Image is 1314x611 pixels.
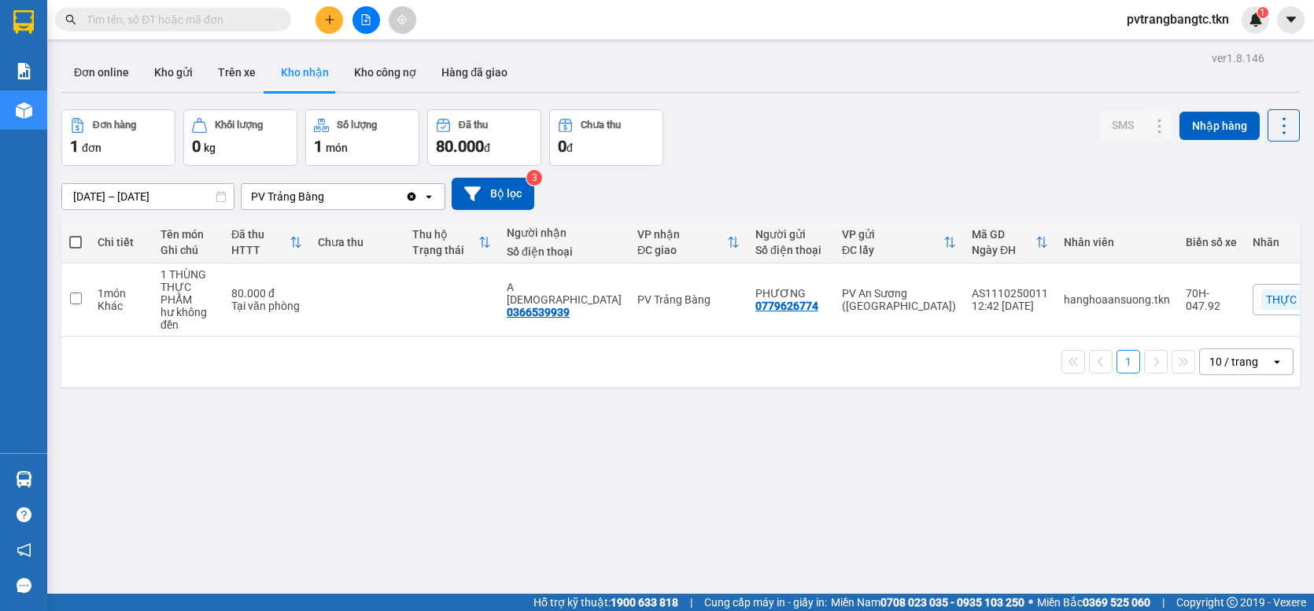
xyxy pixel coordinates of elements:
div: hư không đền [161,306,216,331]
button: Số lượng1món [305,109,419,166]
span: Miền Nam [831,594,1024,611]
strong: 0369 525 060 [1083,596,1150,609]
div: AS1110250011 [972,287,1048,300]
div: Ghi chú [161,244,216,256]
div: Tại văn phòng [231,300,302,312]
div: Thu hộ [412,228,478,241]
div: PV Trảng Bàng [637,293,740,306]
button: 1 [1117,350,1140,374]
button: Bộ lọc [452,178,534,210]
div: PV Trảng Bàng [251,189,324,204]
img: warehouse-icon [16,471,32,488]
input: Selected PV Trảng Bàng. [326,189,327,204]
div: 0366539939 [507,306,570,318]
span: Hỗ trợ kỹ thuật: [533,594,678,611]
div: Chi tiết [98,236,145,248]
svg: open [1271,355,1283,368]
div: 80.000 đ [231,287,302,300]
div: Đã thu [231,228,290,241]
div: 12:42 [DATE] [972,300,1048,312]
span: question-circle [17,507,31,522]
div: ĐC giao [637,244,727,256]
div: 10 / trang [1209,354,1258,370]
div: Số điện thoại [507,245,622,258]
div: 1 món [98,287,145,300]
img: warehouse-icon [16,102,32,119]
button: Chưa thu0đ [549,109,663,166]
sup: 3 [526,170,542,186]
span: đ [484,142,490,154]
span: plus [324,14,335,25]
button: plus [316,6,343,34]
button: Nhập hàng [1179,112,1260,140]
span: 1 [1260,7,1265,18]
th: Toggle SortBy [629,222,747,263]
th: Toggle SortBy [223,222,310,263]
strong: 1900 633 818 [611,596,678,609]
span: search [65,14,76,25]
div: VP gửi [842,228,943,241]
div: Mã GD [972,228,1035,241]
div: 1 THÙNG THỰC PHẨM [161,268,216,306]
span: ⚪️ [1028,599,1033,605]
img: icon-new-feature [1249,13,1263,27]
span: notification [17,543,31,558]
div: Người gửi [755,228,826,241]
div: PHƯƠNG [755,287,826,300]
img: solution-icon [16,63,32,79]
span: 80.000 [436,137,484,156]
div: Ngày ĐH [972,244,1035,256]
div: Khác [98,300,145,312]
th: Toggle SortBy [404,222,499,263]
span: đơn [82,142,102,154]
th: Toggle SortBy [964,222,1056,263]
div: A HỮU [507,281,622,306]
span: file-add [360,14,371,25]
div: Đã thu [459,120,488,131]
button: aim [389,6,416,34]
button: Hàng đã giao [429,53,520,91]
span: | [1162,594,1165,611]
button: Đã thu80.000đ [427,109,541,166]
span: kg [204,142,216,154]
div: 70H-047.92 [1186,287,1237,312]
img: logo-vxr [13,10,34,34]
span: 1 [70,137,79,156]
div: Người nhận [507,226,622,239]
input: Tìm tên, số ĐT hoặc mã đơn [87,11,272,28]
div: HTTT [231,244,290,256]
span: aim [397,14,408,25]
strong: 0708 023 035 - 0935 103 250 [880,596,1024,609]
span: pvtrangbangtc.tkn [1114,9,1242,29]
sup: 1 [1257,7,1268,18]
div: ĐC lấy [842,244,943,256]
span: copyright [1227,597,1238,608]
svg: open [423,190,435,203]
span: 0 [192,137,201,156]
span: Cung cấp máy in - giấy in: [704,594,827,611]
div: Đơn hàng [93,120,136,131]
span: 1 [314,137,323,156]
div: Nhân viên [1064,236,1170,248]
div: Số lượng [337,120,377,131]
span: message [17,578,31,593]
span: | [690,594,692,611]
div: Số điện thoại [755,244,826,256]
div: PV An Sương ([GEOGRAPHIC_DATA]) [842,287,956,312]
th: Toggle SortBy [834,222,964,263]
span: caret-down [1284,13,1298,27]
button: Khối lượng0kg [183,109,297,166]
span: đ [567,142,573,154]
button: Đơn hàng1đơn [61,109,175,166]
button: caret-down [1277,6,1305,34]
button: file-add [352,6,380,34]
span: 0 [558,137,567,156]
div: Trạng thái [412,244,478,256]
div: ver 1.8.146 [1212,50,1264,67]
div: Khối lượng [215,120,263,131]
button: SMS [1099,111,1146,139]
div: VP nhận [637,228,727,241]
div: Tên món [161,228,216,241]
div: hanghoaansuong.tkn [1064,293,1170,306]
div: Biển số xe [1186,236,1237,248]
